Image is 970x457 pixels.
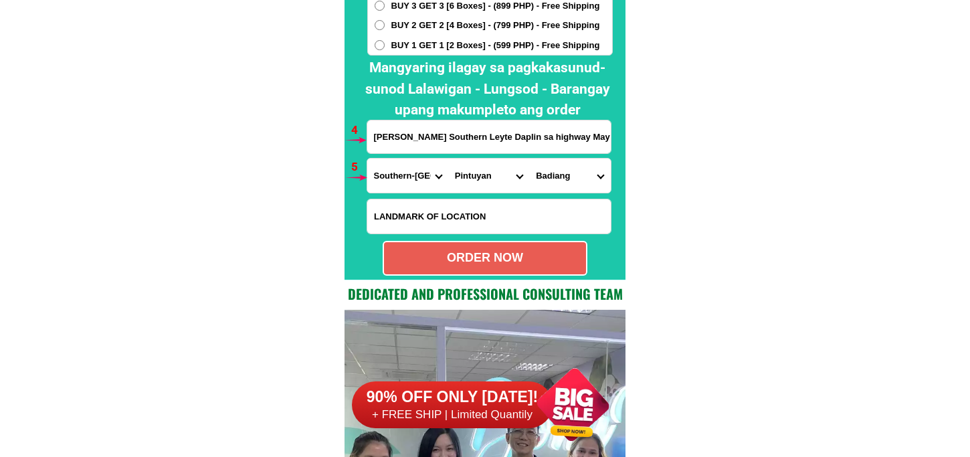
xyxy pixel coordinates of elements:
[351,122,367,139] h6: 4
[367,199,611,234] input: Input LANDMARKOFLOCATION
[345,284,625,304] h2: Dedicated and professional consulting team
[375,1,385,11] input: BUY 3 GET 3 [6 Boxes] - (899 PHP) - Free Shipping
[391,19,600,32] span: BUY 2 GET 2 [4 Boxes] - (799 PHP) - Free Shipping
[529,159,610,193] select: Select commune
[367,159,448,193] select: Select province
[351,159,367,176] h6: 5
[352,387,553,407] h6: 90% OFF ONLY [DATE]!
[356,58,619,121] h2: Mangyaring ilagay sa pagkakasunud-sunod Lalawigan - Lungsod - Barangay upang makumpleto ang order
[384,249,586,267] div: ORDER NOW
[375,40,385,50] input: BUY 1 GET 1 [2 Boxes] - (599 PHP) - Free Shipping
[352,407,553,422] h6: + FREE SHIP | Limited Quantily
[367,120,611,153] input: Input address
[391,39,600,52] span: BUY 1 GET 1 [2 Boxes] - (599 PHP) - Free Shipping
[375,20,385,30] input: BUY 2 GET 2 [4 Boxes] - (799 PHP) - Free Shipping
[448,159,529,193] select: Select district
